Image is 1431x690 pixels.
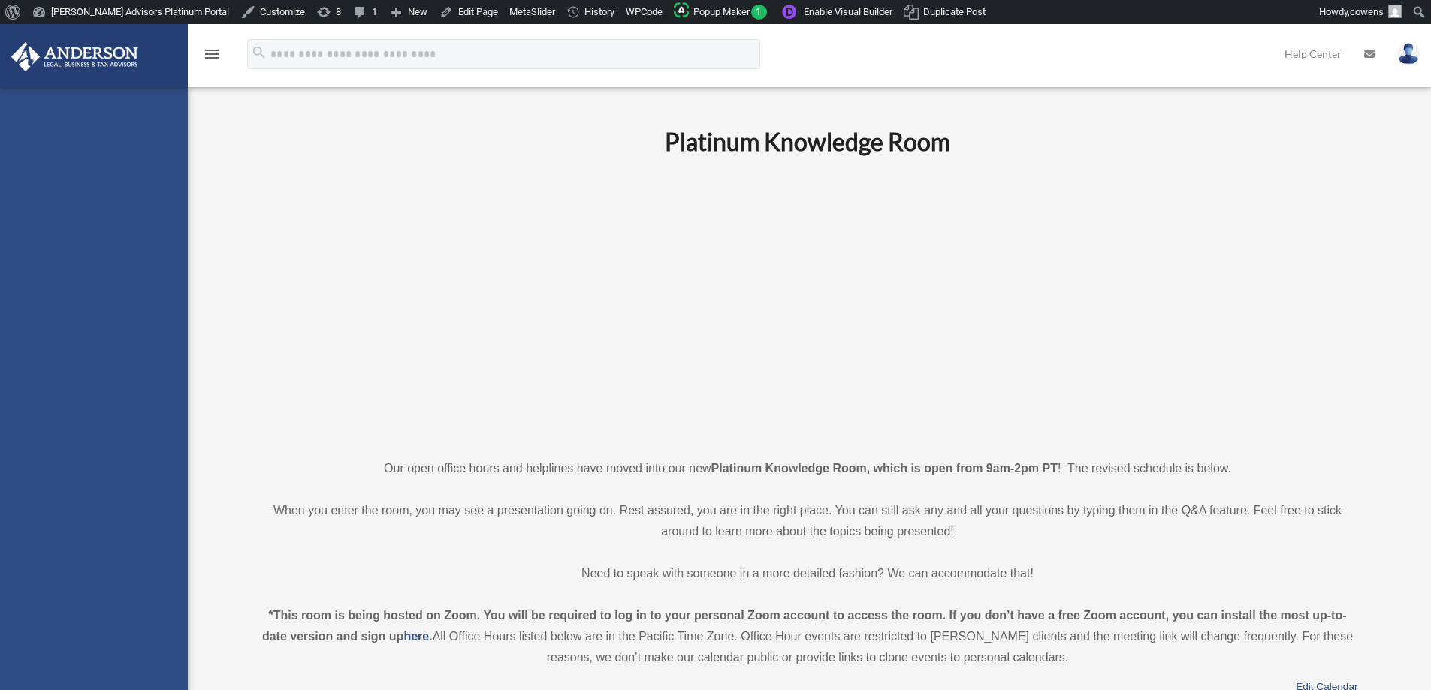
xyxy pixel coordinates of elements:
img: User Pic [1397,43,1420,65]
i: menu [203,45,221,63]
div: All Office Hours listed below are in the Pacific Time Zone. Office Hour events are restricted to ... [258,605,1358,668]
img: Anderson Advisors Platinum Portal [7,42,143,71]
p: Our open office hours and helplines have moved into our new ! The revised schedule is below. [258,458,1358,479]
a: here [403,630,429,643]
b: Platinum Knowledge Room [665,127,950,156]
span: 1 [751,5,767,20]
a: Help Center [1273,24,1353,83]
a: menu [203,50,221,63]
strong: Platinum Knowledge Room, which is open from 9am-2pm PT [711,462,1058,475]
i: search [251,44,267,61]
strong: *This room is being hosted on Zoom. You will be required to log in to your personal Zoom account ... [262,609,1347,643]
p: When you enter the room, you may see a presentation going on. Rest assured, you are in the right ... [258,500,1358,542]
p: Need to speak with someone in a more detailed fashion? We can accommodate that! [258,563,1358,584]
strong: . [429,630,432,643]
span: cowens [1350,6,1384,17]
iframe: 231110_Toby_KnowledgeRoom [582,176,1033,430]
